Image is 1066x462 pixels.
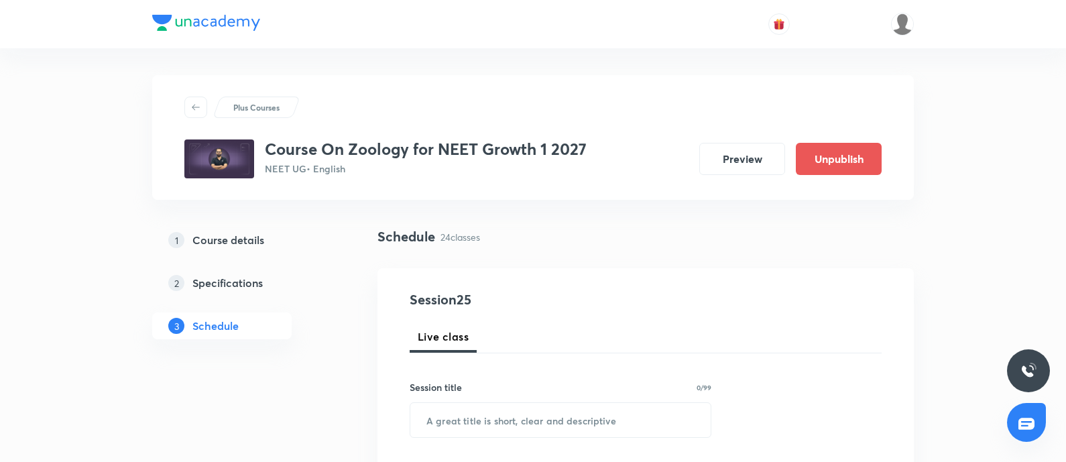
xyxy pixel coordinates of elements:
[192,232,264,248] h5: Course details
[152,15,260,31] img: Company Logo
[697,384,711,391] p: 0/99
[410,403,711,437] input: A great title is short, clear and descriptive
[168,318,184,334] p: 3
[233,101,280,113] p: Plus Courses
[768,13,790,35] button: avatar
[184,139,254,178] img: 5388da4a5b1a4af0948d32a9226aa4de.jpg
[440,230,480,244] p: 24 classes
[699,143,785,175] button: Preview
[168,275,184,291] p: 2
[796,143,882,175] button: Unpublish
[192,318,239,334] h5: Schedule
[168,232,184,248] p: 1
[410,290,654,310] h4: Session 25
[152,15,260,34] a: Company Logo
[152,227,335,253] a: 1Course details
[192,275,263,291] h5: Specifications
[773,18,785,30] img: avatar
[377,227,435,247] h4: Schedule
[265,162,587,176] p: NEET UG • English
[152,270,335,296] a: 2Specifications
[1020,363,1037,379] img: ttu
[891,13,914,36] img: Gopal ram
[418,329,469,345] span: Live class
[265,139,587,159] h3: Course On Zoology for NEET Growth 1 2027
[410,380,462,394] h6: Session title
